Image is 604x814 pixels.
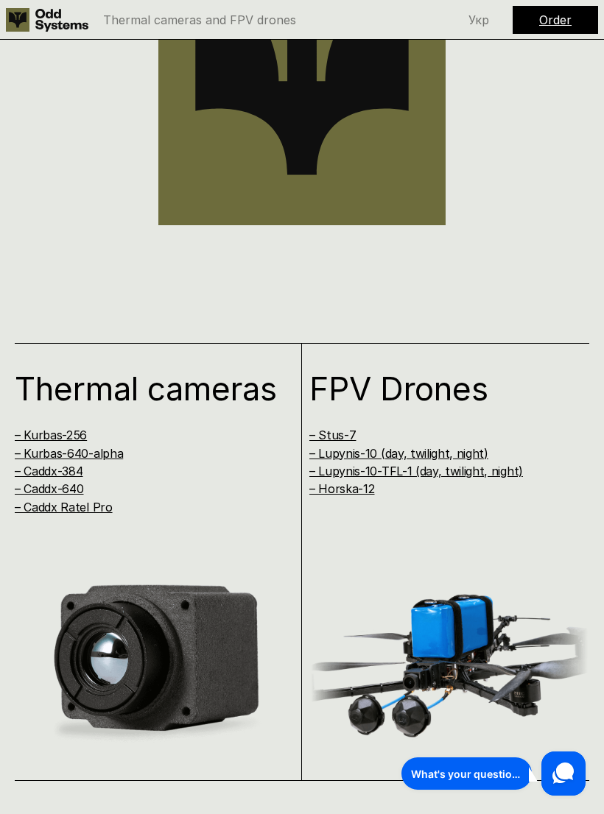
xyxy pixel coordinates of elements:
a: – Caddx Ratel Pro [15,500,113,514]
iframe: HelpCrunch [398,748,589,799]
h1: FPV Drones [309,372,572,405]
p: Thermal cameras and FPV drones [103,14,296,26]
a: – Lupynis-10 (day, twilight, night) [309,446,488,461]
a: Order [539,13,572,27]
a: – Stus-7 [309,428,356,442]
p: Укр [468,14,489,26]
a: – Kurbas-256 [15,428,87,442]
a: – Lupynis-10-TFL-1 (day, twilight, night) [309,464,523,478]
a: – Caddx-640 [15,481,83,496]
a: – Horska-12 [309,481,374,496]
a: – Kurbas-640-alpha [15,446,123,461]
a: – Caddx-384 [15,464,82,478]
h1: Thermal cameras [15,372,278,405]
